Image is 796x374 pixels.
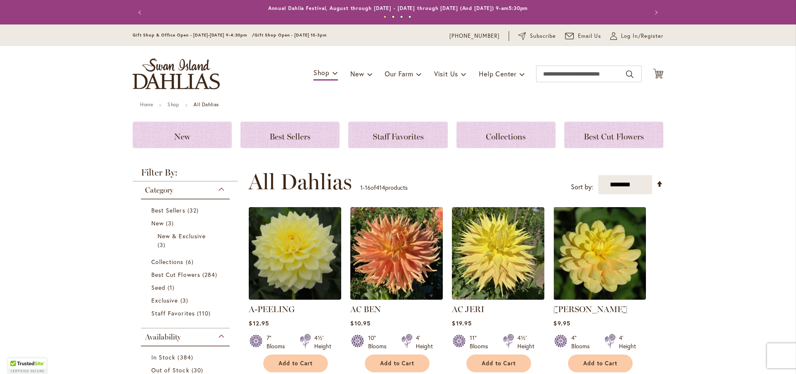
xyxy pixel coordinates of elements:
[151,219,164,227] span: New
[194,101,219,108] strong: All Dahlias
[619,334,636,350] div: 4' Height
[151,309,195,317] span: Staff Favorites
[456,122,556,148] a: Collections
[518,32,556,40] a: Subscribe
[482,360,516,367] span: Add to Cart
[584,132,644,142] span: Best Cut Flowers
[180,296,190,305] span: 3
[151,206,185,214] span: Best Sellers
[186,257,196,266] span: 6
[177,353,195,362] span: 384
[314,334,331,350] div: 4½' Height
[151,284,165,291] span: Seed
[350,69,364,78] span: New
[151,296,221,305] a: Exclusive
[151,353,175,361] span: In Stock
[350,319,370,327] span: $10.95
[365,354,430,372] button: Add to Cart
[249,293,341,301] a: A-Peeling
[167,283,177,292] span: 1
[392,15,395,18] button: 2 of 4
[151,271,200,279] span: Best Cut Flowers
[313,68,330,77] span: Shop
[373,132,424,142] span: Staff Favorites
[553,304,627,314] a: [PERSON_NAME]
[267,334,290,350] div: 7" Blooms
[151,296,178,304] span: Exclusive
[133,122,232,148] a: New
[348,122,447,148] a: Staff Favorites
[255,32,327,38] span: Gift Shop Open - [DATE] 10-3pm
[263,354,328,372] button: Add to Cart
[385,69,413,78] span: Our Farm
[400,15,403,18] button: 3 of 4
[197,309,213,318] span: 110
[240,122,340,148] a: Best Sellers
[553,319,570,327] span: $9.95
[187,206,201,215] span: 32
[368,334,391,350] div: 10" Blooms
[449,32,500,40] a: [PHONE_NUMBER]
[470,334,493,350] div: 11" Blooms
[145,186,173,195] span: Category
[249,304,295,314] a: A-PEELING
[360,181,408,194] p: - of products
[383,15,386,18] button: 1 of 4
[565,32,602,40] a: Email Us
[621,32,663,40] span: Log In/Register
[151,257,221,266] a: Collections
[166,219,176,227] span: 3
[249,319,269,327] span: $12.95
[568,354,633,372] button: Add to Cart
[452,293,544,301] a: AC Jeri
[158,240,167,249] span: 3
[517,334,534,350] div: 4½' Height
[553,207,646,300] img: AHOY MATEY
[466,354,531,372] button: Add to Cart
[151,258,184,266] span: Collections
[151,366,189,374] span: Out of Stock
[610,32,663,40] a: Log In/Register
[360,183,363,191] span: 1
[151,219,221,227] a: New
[365,183,371,191] span: 16
[486,132,526,142] span: Collections
[140,101,153,108] a: Home
[158,232,215,249] a: New &amp; Exclusive
[452,207,544,300] img: AC Jeri
[452,304,484,314] a: AC JERI
[452,319,471,327] span: $19.95
[583,360,617,367] span: Add to Cart
[133,32,255,38] span: Gift Shop & Office Open - [DATE]-[DATE] 9-4:30pm /
[158,232,206,240] span: New & Exclusive
[133,168,238,181] strong: Filter By:
[380,360,414,367] span: Add to Cart
[647,4,663,21] button: Next
[350,304,381,314] a: AC BEN
[167,101,179,108] a: Shop
[479,69,517,78] span: Help Center
[151,206,221,215] a: Best Sellers
[151,309,221,318] a: Staff Favorites
[174,132,190,142] span: New
[571,179,593,195] label: Sort by:
[376,183,385,191] span: 414
[571,334,595,350] div: 4" Blooms
[350,207,443,300] img: AC BEN
[553,293,646,301] a: AHOY MATEY
[268,5,528,11] a: Annual Dahlia Festival, August through [DATE] - [DATE] through [DATE] (And [DATE]) 9-am5:30pm
[578,32,602,40] span: Email Us
[133,59,220,89] a: store logo
[202,270,219,279] span: 284
[408,15,411,18] button: 4 of 4
[145,332,181,342] span: Availability
[434,69,458,78] span: Visit Us
[248,169,352,194] span: All Dahlias
[151,270,221,279] a: Best Cut Flowers
[6,345,29,368] iframe: Launch Accessibility Center
[416,334,433,350] div: 4' Height
[530,32,556,40] span: Subscribe
[269,132,311,142] span: Best Sellers
[564,122,663,148] a: Best Cut Flowers
[151,353,221,362] a: In Stock 384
